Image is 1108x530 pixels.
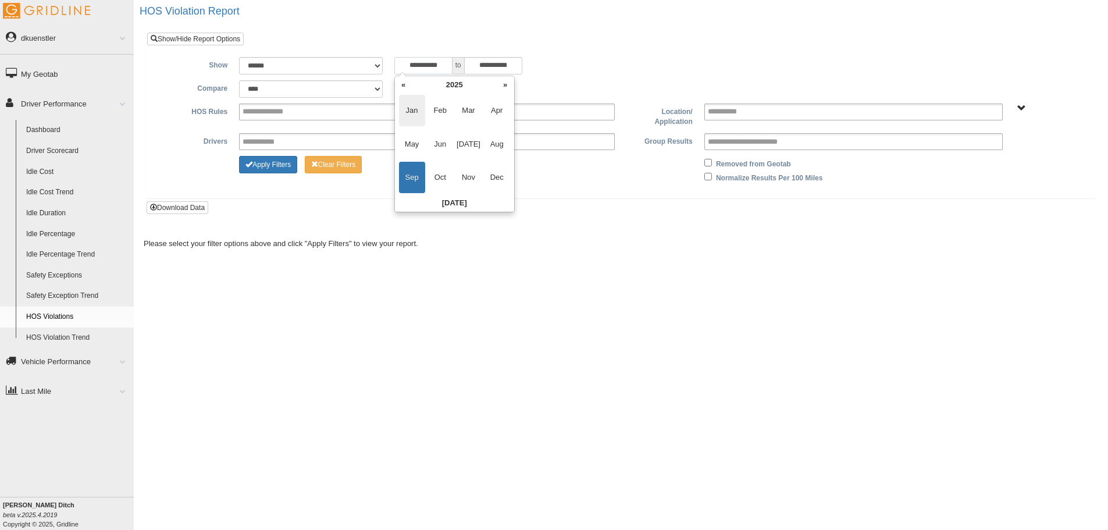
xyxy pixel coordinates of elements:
th: 2025 [412,76,497,94]
span: Nov [455,162,482,193]
a: Driver Scorecard [21,141,134,162]
b: [PERSON_NAME] Ditch [3,501,74,508]
button: Download Data [147,201,208,214]
a: Safety Exceptions [21,265,134,286]
span: Sep [399,162,425,193]
label: HOS Rules [156,104,233,118]
a: Idle Percentage [21,224,134,245]
a: Safety Exception Trend [21,286,134,307]
span: Jan [399,95,425,126]
label: Show [156,57,233,71]
div: Copyright © 2025, Gridline [3,500,134,529]
label: Drivers [156,133,233,147]
a: Idle Duration [21,203,134,224]
span: Mar [455,95,482,126]
a: Dashboard [21,120,134,141]
label: Compare [156,80,233,94]
i: beta v.2025.4.2019 [3,511,57,518]
th: [DATE] [395,194,514,212]
a: Idle Cost Trend [21,182,134,203]
span: Feb [427,95,453,126]
span: Dec [484,162,510,193]
a: Idle Percentage Trend [21,244,134,265]
span: May [399,129,425,160]
span: Oct [427,162,453,193]
img: Gridline [3,3,90,19]
span: Jun [427,129,453,160]
a: HOS Violation Trend [21,328,134,348]
a: Show/Hide Report Options [147,33,244,45]
a: Idle Cost [21,162,134,183]
th: » [497,76,514,94]
button: Change Filter Options [305,156,362,173]
span: to [453,57,464,74]
label: Group Results [621,133,698,147]
span: Apr [484,95,510,126]
label: Location/ Application [621,104,698,127]
a: HOS Violations [21,307,134,328]
th: « [395,76,412,94]
span: Aug [484,129,510,160]
label: Removed from Geotab [716,156,791,170]
span: [DATE] [455,129,482,160]
label: Normalize Results Per 100 Miles [716,170,822,184]
span: Please select your filter options above and click "Apply Filters" to view your report. [144,239,418,248]
button: Change Filter Options [239,156,297,173]
h2: HOS Violation Report [140,6,1108,17]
